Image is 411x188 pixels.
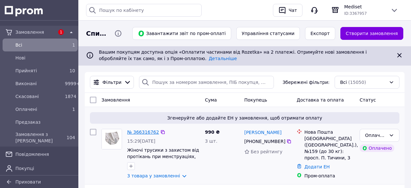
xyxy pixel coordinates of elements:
[304,129,354,135] div: Нова Пошта
[251,149,283,154] span: Без рейтингу
[15,106,62,112] span: Оплачені
[58,29,64,35] span: 1
[209,56,237,61] a: Детальніше
[287,5,298,15] div: Чат
[340,79,347,85] span: Всі
[101,97,130,103] span: Замовлення
[297,97,344,103] span: Доставка та оплата
[127,130,159,135] a: № 366316762
[205,130,220,135] span: 990 ₴
[86,4,202,17] input: Пошук по кабінету
[244,129,282,136] a: [PERSON_NAME]
[15,131,62,144] span: Замовлення з [PERSON_NAME]
[86,29,109,38] span: Список замовлень
[69,68,75,73] span: 10
[72,107,75,112] span: 1
[65,81,80,86] span: 9999+
[304,135,354,161] div: [GEOGRAPHIC_DATA] ([GEOGRAPHIC_DATA].), №159 (до 30 кг): просп. П. Тичини, 3
[344,11,367,16] span: ID: 3367957
[127,173,180,178] a: 3 товара у замовленні
[205,97,217,103] span: Cума
[102,79,121,85] span: Фільтри
[15,179,41,184] span: Приховати
[348,80,366,85] span: (15050)
[102,129,122,149] img: Фото товару
[243,137,286,146] div: [PHONE_NUMBER]
[340,27,403,40] a: Створити замовлення
[72,42,75,48] span: 1
[132,27,231,40] button: Завантажити звіт по пром-оплаті
[244,97,267,103] span: Покупець
[15,67,62,74] span: Прийняті
[15,165,75,172] span: Покупці
[15,55,75,61] span: Нові
[360,97,376,103] span: Статус
[273,4,302,17] button: Чат
[205,139,217,144] span: 3 шт.
[15,119,75,125] span: Предзаказ
[365,132,386,139] div: Оплачено
[236,27,300,40] button: Управління статусами
[99,49,367,61] span: Вашим покупцям доступна опція «Оплатити частинами від Rozetka» на 2 платежі. Отримуйте нові замов...
[127,139,155,144] span: 15:29[DATE]
[360,144,394,152] div: Оплачено
[92,115,397,121] span: Згенеруйте або додайте ЕН у замовлення, щоб отримати оплату
[66,135,75,140] span: 104
[283,79,329,85] span: Збережені фільтри:
[304,164,330,169] a: Додати ЕН
[344,4,385,10] span: Mediset
[15,29,55,35] span: Замовлення
[305,27,335,40] button: Експорт
[65,94,76,99] span: 1874
[15,42,62,48] span: Всi
[127,148,199,166] a: Жіночі трусики з захистом від протікань при менструаціях, нетриманні сечі Сірі L
[304,173,354,179] div: Пром-оплата
[139,76,274,89] input: Пошук за номером замовлення, ПІБ покупця, номером телефону, Email, номером накладної
[15,93,62,100] span: Скасовані
[15,80,62,87] span: Виконані
[15,151,75,157] span: Повідомлення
